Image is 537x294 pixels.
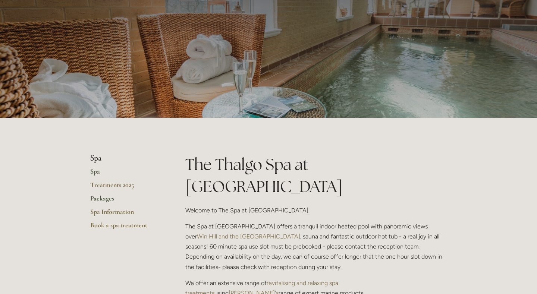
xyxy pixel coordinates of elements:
a: Spa Information [90,208,161,221]
h1: The Thalgo Spa at [GEOGRAPHIC_DATA] [185,154,447,197]
li: Spa [90,154,161,163]
p: The Spa at [GEOGRAPHIC_DATA] offers a tranquil indoor heated pool with panoramic views over , sau... [185,221,447,272]
p: Welcome to The Spa at [GEOGRAPHIC_DATA]. [185,205,447,215]
a: Win Hill and the [GEOGRAPHIC_DATA] [197,233,300,240]
a: Book a spa treatment [90,221,161,234]
a: Packages [90,194,161,208]
a: Spa [90,167,161,181]
a: Treatments 2025 [90,181,161,194]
